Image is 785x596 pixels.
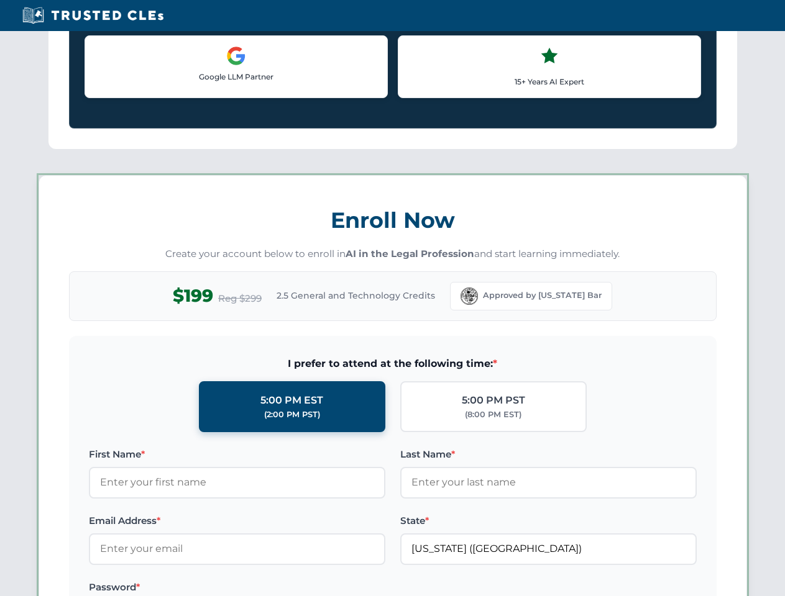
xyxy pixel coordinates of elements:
input: Enter your last name [400,467,697,498]
strong: AI in the Legal Profession [346,248,474,260]
span: Reg $299 [218,291,262,306]
span: 2.5 General and Technology Credits [277,289,435,302]
label: Password [89,580,385,595]
input: Florida (FL) [400,533,697,564]
div: 5:00 PM PST [462,392,525,409]
input: Enter your first name [89,467,385,498]
div: 5:00 PM EST [260,392,323,409]
input: Enter your email [89,533,385,564]
span: Approved by [US_STATE] Bar [483,289,602,302]
img: Trusted CLEs [19,6,167,25]
h3: Enroll Now [69,201,717,240]
p: Google LLM Partner [95,71,377,83]
label: Email Address [89,513,385,528]
img: Google [226,46,246,66]
p: 15+ Years AI Expert [408,76,691,88]
span: I prefer to attend at the following time: [89,356,697,372]
div: (2:00 PM PST) [264,409,320,421]
div: (8:00 PM EST) [465,409,521,421]
label: Last Name [400,447,697,462]
p: Create your account below to enroll in and start learning immediately. [69,247,717,261]
label: First Name [89,447,385,462]
img: Florida Bar [461,287,478,305]
span: $199 [173,282,213,310]
label: State [400,513,697,528]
